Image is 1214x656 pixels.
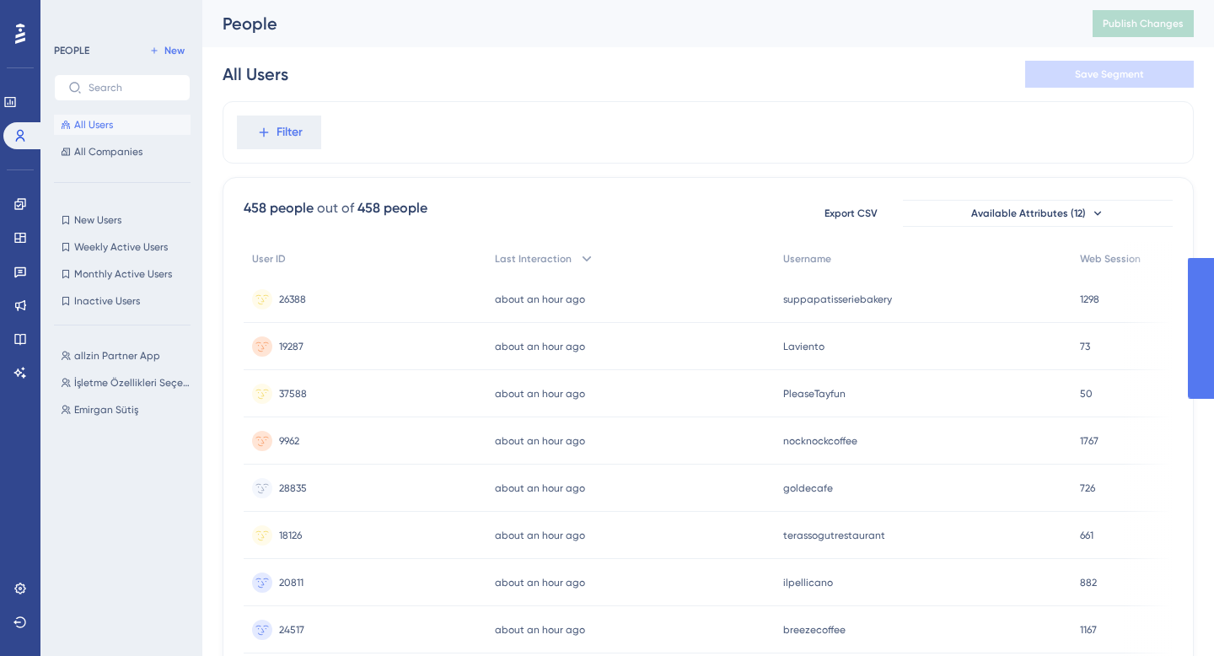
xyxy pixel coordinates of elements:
[495,624,585,636] time: about an hour ago
[143,40,191,61] button: New
[783,576,833,589] span: ilpellicano
[279,293,306,306] span: 26388
[74,145,142,159] span: All Companies
[279,387,307,401] span: 37588
[1080,293,1099,306] span: 1298
[495,341,585,352] time: about an hour ago
[74,376,194,390] span: İşletme Özellikleri Seçenler
[495,530,585,541] time: about an hour ago
[244,198,314,218] div: 458 people
[223,62,288,86] div: All Users
[495,435,585,447] time: about an hour ago
[783,481,833,495] span: goldecafe
[279,623,304,637] span: 24517
[277,122,303,142] span: Filter
[783,434,857,448] span: nocknockcoffee
[237,116,321,149] button: Filter
[495,252,572,266] span: Last Interaction
[1093,10,1194,37] button: Publish Changes
[783,293,892,306] span: suppapatisseriebakery
[495,482,585,494] time: about an hour ago
[279,576,303,589] span: 20811
[1025,61,1194,88] button: Save Segment
[54,373,201,393] button: İşletme Özellikleri Seçenler
[54,400,201,420] button: Emirgan Sütiş
[279,434,299,448] span: 9962
[54,210,191,230] button: New Users
[74,294,140,308] span: Inactive Users
[74,403,138,417] span: Emirgan Sütiş
[252,252,286,266] span: User ID
[1143,589,1194,640] iframe: UserGuiding AI Assistant Launcher
[74,349,160,363] span: allzin Partner App
[54,291,191,311] button: Inactive Users
[279,481,307,495] span: 28835
[164,44,185,57] span: New
[783,529,885,542] span: terassogutrestaurant
[783,252,831,266] span: Username
[495,293,585,305] time: about an hour ago
[54,264,191,284] button: Monthly Active Users
[1075,67,1144,81] span: Save Segment
[357,198,427,218] div: 458 people
[1080,576,1097,589] span: 882
[825,207,878,220] span: Export CSV
[74,267,172,281] span: Monthly Active Users
[1080,434,1099,448] span: 1767
[74,118,113,132] span: All Users
[54,142,191,162] button: All Companies
[74,213,121,227] span: New Users
[1080,340,1090,353] span: 73
[1103,17,1184,30] span: Publish Changes
[1080,387,1093,401] span: 50
[74,240,168,254] span: Weekly Active Users
[1080,529,1093,542] span: 661
[808,200,893,227] button: Export CSV
[279,529,302,542] span: 18126
[54,115,191,135] button: All Users
[783,623,846,637] span: breezecoffee
[495,577,585,589] time: about an hour ago
[54,44,89,57] div: PEOPLE
[54,346,201,366] button: allzin Partner App
[54,237,191,257] button: Weekly Active Users
[317,198,354,218] div: out of
[783,387,846,401] span: PleaseTayfun
[89,82,176,94] input: Search
[903,200,1173,227] button: Available Attributes (12)
[279,340,303,353] span: 19287
[1080,623,1097,637] span: 1167
[783,340,825,353] span: Laviento
[1080,481,1095,495] span: 726
[1080,252,1141,266] span: Web Session
[971,207,1086,220] span: Available Attributes (12)
[223,12,1050,35] div: People
[495,388,585,400] time: about an hour ago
